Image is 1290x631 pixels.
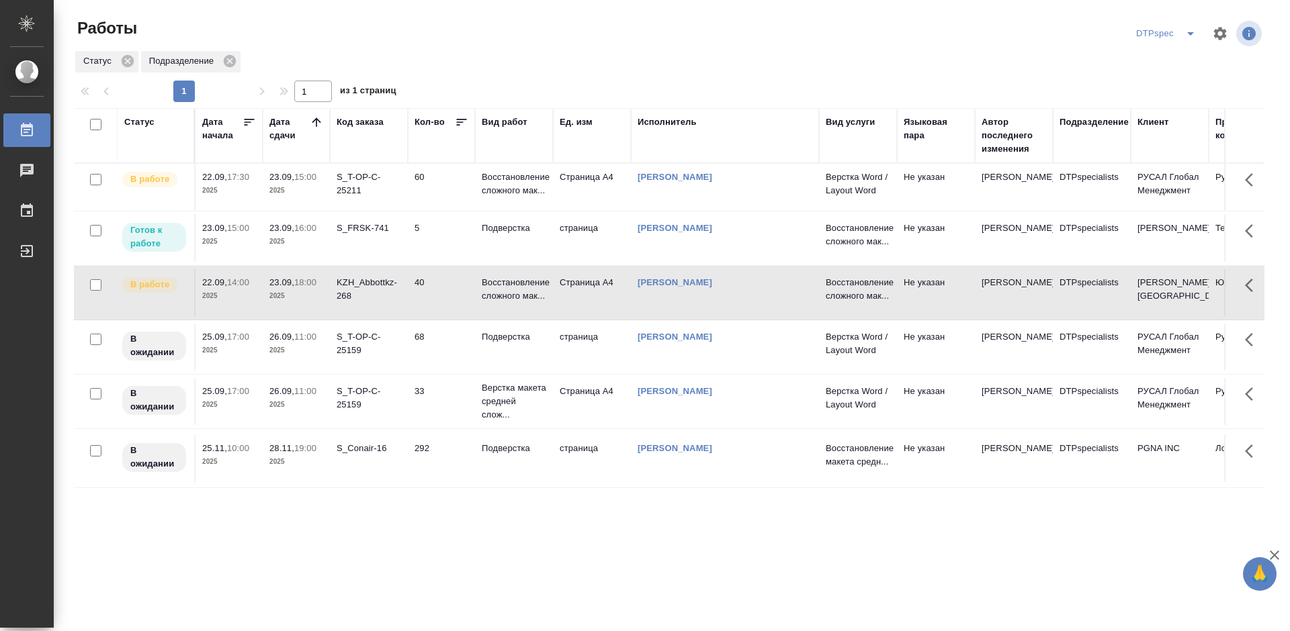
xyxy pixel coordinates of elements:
[337,442,401,455] div: S_Conair-16
[897,378,975,425] td: Не указан
[897,269,975,316] td: Не указан
[294,386,316,396] p: 11:00
[121,442,187,473] div: Исполнитель назначен, приступать к работе пока рано
[337,330,401,357] div: S_T-OP-C-25159
[269,277,294,287] p: 23.09,
[294,443,316,453] p: 19:00
[553,378,631,425] td: Страница А4
[269,289,323,303] p: 2025
[202,115,243,142] div: Дата начала
[130,224,178,250] p: Готов к работе
[130,444,178,471] p: В ожидании
[202,235,256,248] p: 2025
[897,164,975,211] td: Не указан
[1237,215,1269,247] button: Здесь прячутся важные кнопки
[1053,164,1131,211] td: DTPspecialists
[202,332,227,342] p: 25.09,
[269,455,323,469] p: 2025
[269,398,323,411] p: 2025
[897,215,975,262] td: Не указан
[408,378,475,425] td: 33
[269,332,294,342] p: 26.09,
[1060,115,1129,129] div: Подразделение
[638,386,712,396] a: [PERSON_NAME]
[269,172,294,182] p: 23.09,
[415,115,445,129] div: Кол-во
[227,277,249,287] p: 14:00
[340,83,396,102] span: из 1 страниц
[1209,324,1287,371] td: Русал
[826,222,890,248] p: Восстановление сложного мак...
[638,443,712,453] a: [PERSON_NAME]
[408,164,475,211] td: 60
[1137,276,1202,303] p: [PERSON_NAME] [GEOGRAPHIC_DATA]
[1053,269,1131,316] td: DTPspecialists
[124,115,155,129] div: Статус
[1209,378,1287,425] td: Русал
[337,222,401,235] div: S_FRSK-741
[227,386,249,396] p: 17:00
[75,51,138,72] div: Статус
[1137,385,1202,411] p: РУСАЛ Глобал Менеджмент
[553,435,631,482] td: страница
[227,443,249,453] p: 10:00
[269,235,323,248] p: 2025
[553,324,631,371] td: страница
[1209,164,1287,211] td: Русал
[1137,442,1202,455] p: PGNA INC
[975,378,1053,425] td: [PERSON_NAME]
[269,115,310,142] div: Дата сдачи
[1209,269,1287,316] td: Юридический
[83,54,116,68] p: Статус
[982,115,1046,156] div: Автор последнего изменения
[149,54,218,68] p: Подразделение
[130,387,178,414] p: В ожидании
[1237,269,1269,301] button: Здесь прячутся важные кнопки
[202,289,256,303] p: 2025
[1209,435,1287,482] td: Локализация
[975,324,1053,371] td: [PERSON_NAME]
[1053,435,1131,482] td: DTPspecialists
[1236,21,1264,46] span: Посмотреть информацию
[1237,324,1269,356] button: Здесь прячутся важные кнопки
[897,324,975,371] td: Не указан
[202,184,256,197] p: 2025
[141,51,241,72] div: Подразделение
[553,269,631,316] td: Страница А4
[227,172,249,182] p: 17:30
[408,269,475,316] td: 40
[121,222,187,253] div: Исполнитель может приступить к работе
[638,277,712,287] a: [PERSON_NAME]
[121,330,187,362] div: Исполнитель назначен, приступать к работе пока рано
[202,172,227,182] p: 22.09,
[1215,115,1280,142] div: Проектная команда
[269,386,294,396] p: 26.09,
[553,215,631,262] td: страница
[482,442,546,455] p: Подверстка
[482,115,527,129] div: Вид работ
[1137,115,1168,129] div: Клиент
[269,184,323,197] p: 2025
[294,172,316,182] p: 15:00
[482,381,546,422] p: Верстка макета средней слож...
[638,172,712,182] a: [PERSON_NAME]
[269,223,294,233] p: 23.09,
[826,115,875,129] div: Вид услуги
[227,332,249,342] p: 17:00
[1237,378,1269,410] button: Здесь прячутся важные кнопки
[482,171,546,197] p: Восстановление сложного мак...
[1237,435,1269,467] button: Здесь прячутся важные кнопки
[975,269,1053,316] td: [PERSON_NAME]
[826,442,890,469] p: Восстановление макета средн...
[202,277,227,287] p: 22.09,
[202,386,227,396] p: 25.09,
[482,222,546,235] p: Подверстка
[638,115,697,129] div: Исполнитель
[408,435,475,482] td: 292
[269,344,323,357] p: 2025
[202,455,256,469] p: 2025
[560,115,593,129] div: Ед. изм
[1248,560,1271,588] span: 🙏
[1053,215,1131,262] td: DTPspecialists
[1204,17,1236,50] span: Настроить таблицу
